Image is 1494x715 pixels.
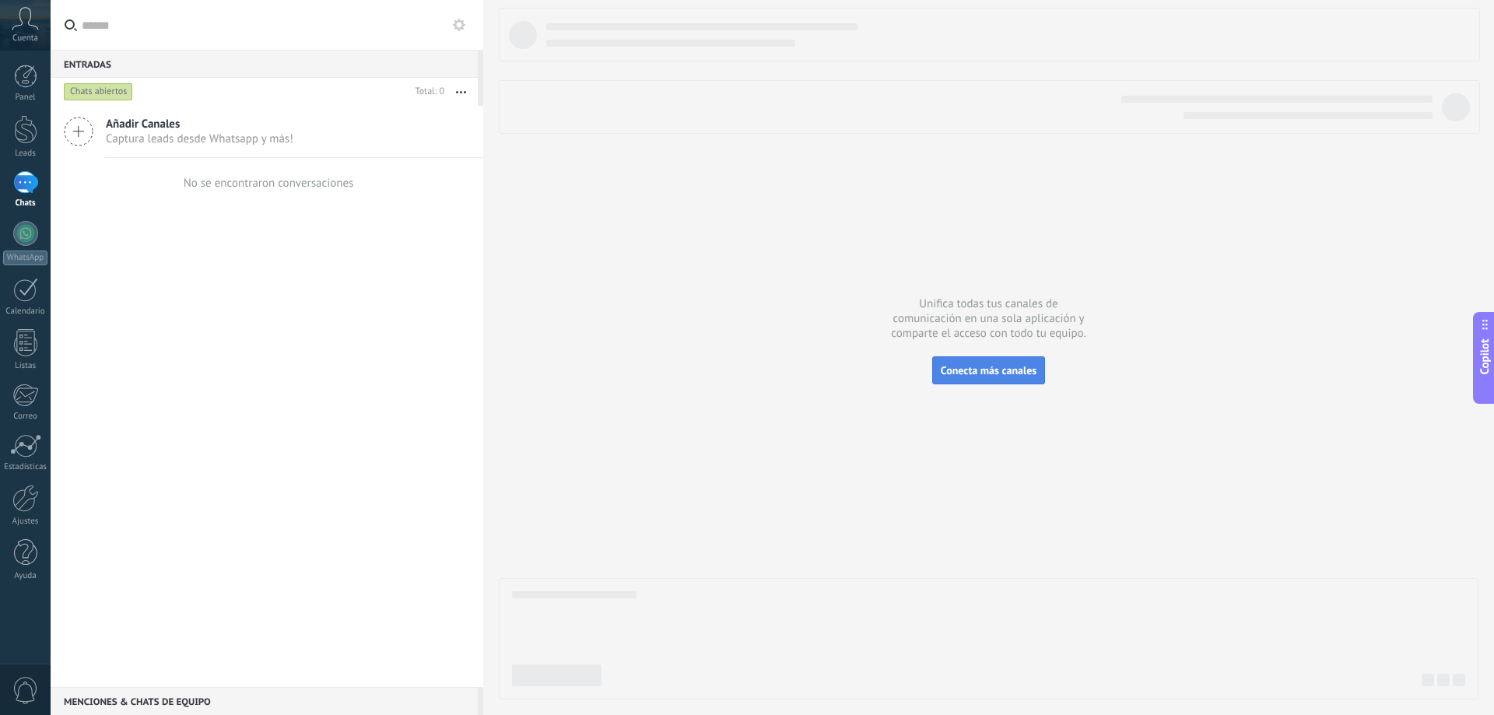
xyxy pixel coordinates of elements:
[51,687,478,715] div: Menciones & Chats de equipo
[3,462,48,472] div: Estadísticas
[64,82,133,101] div: Chats abiertos
[184,176,354,191] div: No se encontraron conversaciones
[3,361,48,371] div: Listas
[3,571,48,581] div: Ayuda
[3,307,48,317] div: Calendario
[444,78,478,106] button: Más
[3,517,48,527] div: Ajustes
[1477,338,1492,374] span: Copilot
[106,131,293,146] span: Captura leads desde Whatsapp y más!
[3,198,48,209] div: Chats
[941,363,1036,377] span: Conecta más canales
[409,84,444,100] div: Total: 0
[51,50,478,78] div: Entradas
[932,356,1045,384] button: Conecta más canales
[3,412,48,422] div: Correo
[3,93,48,103] div: Panel
[3,149,48,159] div: Leads
[3,251,47,265] div: WhatsApp
[106,117,293,131] span: Añadir Canales
[12,33,38,44] span: Cuenta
